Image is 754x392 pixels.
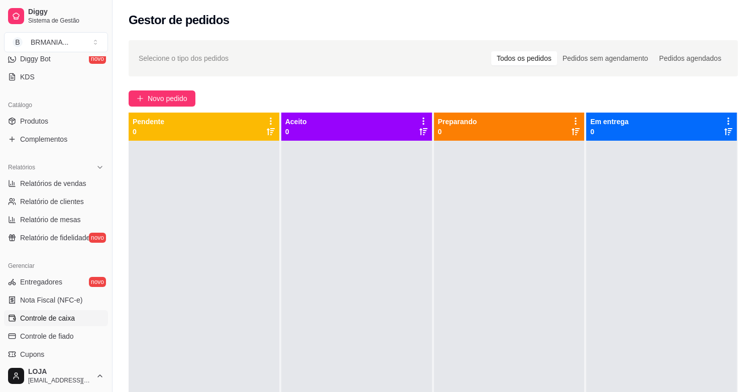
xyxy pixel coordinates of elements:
span: Diggy [28,8,104,17]
span: Sistema de Gestão [28,17,104,25]
a: Controle de caixa [4,310,108,326]
a: Relatório de fidelidadenovo [4,230,108,246]
button: LOJA[EMAIL_ADDRESS][DOMAIN_NAME] [4,364,108,388]
span: Relatório de clientes [20,197,84,207]
p: 0 [590,127,628,137]
p: 0 [285,127,307,137]
span: Relatórios de vendas [20,178,86,188]
span: Relatório de fidelidade [20,233,90,243]
span: Nota Fiscal (NFC-e) [20,295,82,305]
span: Controle de caixa [20,313,75,323]
span: plus [137,95,144,102]
p: Pendente [133,117,164,127]
p: 0 [438,127,477,137]
span: Selecione o tipo dos pedidos [139,53,229,64]
a: Produtos [4,113,108,129]
button: Novo pedido [129,90,195,107]
span: Complementos [20,134,67,144]
div: Catálogo [4,97,108,113]
a: Cupons [4,346,108,362]
span: Novo pedido [148,93,187,104]
a: Relatório de clientes [4,193,108,210]
a: KDS [4,69,108,85]
span: Relatórios [8,163,35,171]
a: Relatórios de vendas [4,175,108,191]
span: B [13,37,23,47]
div: BRMANIA ... [31,37,68,47]
a: Complementos [4,131,108,147]
span: Produtos [20,116,48,126]
p: 0 [133,127,164,137]
span: Cupons [20,349,44,359]
span: Diggy Bot [20,54,51,64]
a: Diggy Botnovo [4,51,108,67]
span: [EMAIL_ADDRESS][DOMAIN_NAME] [28,376,92,384]
p: Preparando [438,117,477,127]
a: Entregadoresnovo [4,274,108,290]
a: Relatório de mesas [4,212,108,228]
p: Em entrega [590,117,628,127]
h2: Gestor de pedidos [129,12,230,28]
span: LOJA [28,367,92,376]
span: Entregadores [20,277,62,287]
p: Aceito [285,117,307,127]
button: Select a team [4,32,108,52]
div: Pedidos sem agendamento [557,51,654,65]
span: Controle de fiado [20,331,74,341]
div: Todos os pedidos [491,51,557,65]
a: DiggySistema de Gestão [4,4,108,28]
span: KDS [20,72,35,82]
a: Nota Fiscal (NFC-e) [4,292,108,308]
a: Controle de fiado [4,328,108,344]
div: Gerenciar [4,258,108,274]
div: Pedidos agendados [654,51,727,65]
span: Relatório de mesas [20,215,81,225]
